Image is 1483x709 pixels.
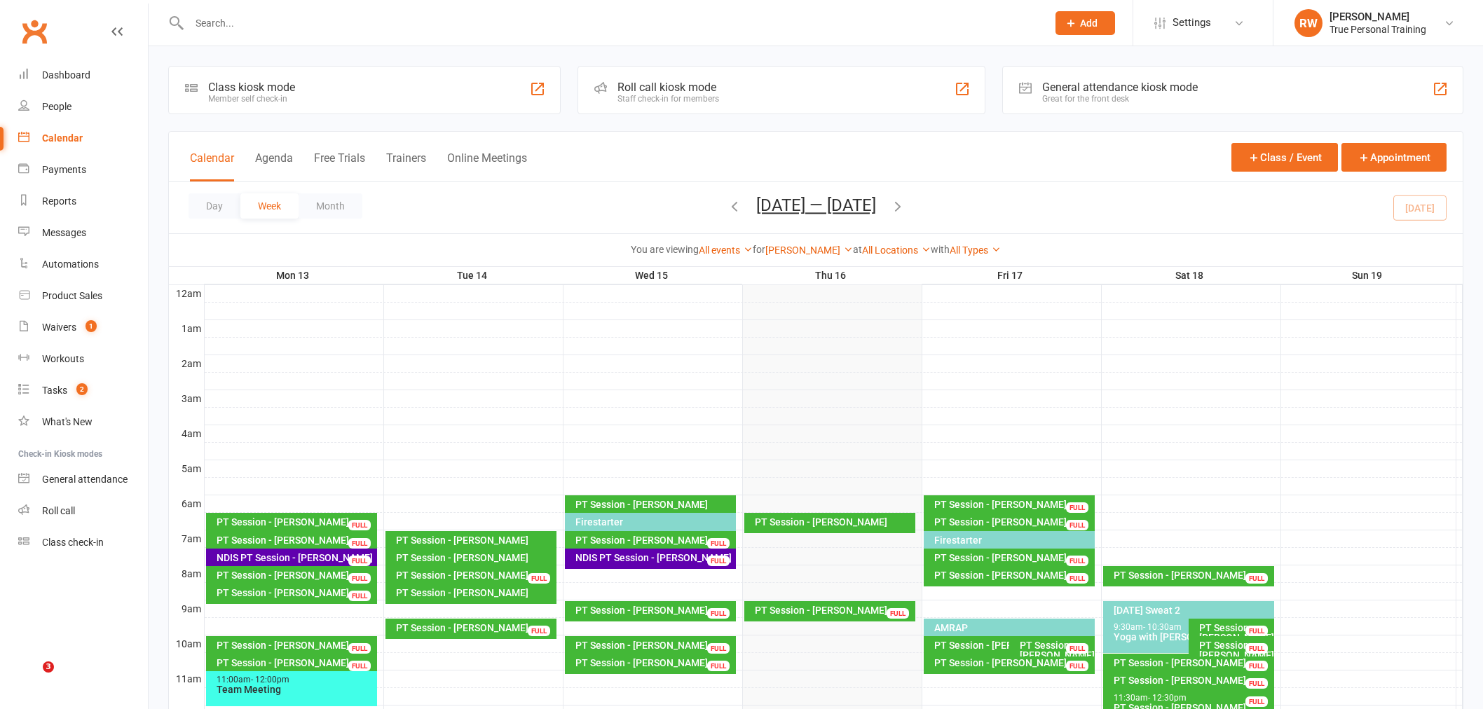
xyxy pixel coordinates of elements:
div: People [42,101,71,112]
div: PT Session - [PERSON_NAME] [395,570,554,580]
span: 1 [86,320,97,332]
th: 7am [169,530,204,547]
div: Roll call kiosk mode [617,81,719,94]
div: FULL [707,661,730,671]
div: Firestarter [934,535,1093,545]
a: What's New [18,406,148,438]
a: [PERSON_NAME] [765,245,853,256]
button: Day [189,193,240,219]
div: PT Session - [PERSON_NAME] [754,605,913,615]
a: Workouts [18,343,148,375]
th: Tue 14 [383,267,563,284]
div: General attendance [42,474,128,485]
span: 2 [76,383,88,395]
div: Team Meeting [216,684,375,694]
div: FULL [887,608,909,619]
div: PT Session - [PERSON_NAME] [216,588,375,598]
div: PT Session - [PERSON_NAME] [575,500,734,509]
div: Roll call [42,505,75,516]
div: FULL [348,520,371,530]
th: 12am [169,284,204,302]
a: Waivers 1 [18,312,148,343]
a: All Locations [862,245,931,256]
th: 1am [169,319,204,337]
button: Month [299,193,362,219]
div: PT Session - [PERSON_NAME] [395,553,554,563]
div: PT Session - [PERSON_NAME] [395,623,554,633]
th: Fri 17 [922,267,1101,284]
a: Dashboard [18,60,148,91]
input: Search... [185,13,1037,33]
a: All events [699,245,753,256]
div: Reports [42,195,76,207]
div: PT Session - [PERSON_NAME] [934,500,1093,509]
th: 8am [169,565,204,582]
div: FULL [528,573,550,584]
div: FULL [707,608,730,619]
th: Sun 19 [1280,267,1456,284]
div: FULL [707,643,730,654]
div: FULL [1245,696,1268,707]
a: Reports [18,186,148,217]
div: PT Session - [PERSON_NAME] [575,640,734,650]
div: PT Session - [PERSON_NAME] [1113,658,1272,668]
th: 6am [169,495,204,512]
div: Staff check-in for members [617,94,719,104]
div: [PERSON_NAME] [1330,11,1426,23]
th: 3am [169,390,204,407]
button: Add [1055,11,1115,35]
th: 2am [169,354,204,372]
strong: for [753,244,765,255]
div: FULL [1066,502,1088,513]
th: 11am [169,670,204,687]
div: NDIS PT Session - [PERSON_NAME] [216,553,375,563]
div: PT Session - [PERSON_NAME] [1019,640,1092,660]
th: 5am [169,460,204,477]
div: FULL [1066,661,1088,671]
div: Calendar [42,132,83,144]
button: Online Meetings [447,151,527,181]
button: Trainers [386,151,426,181]
div: PT Session - [PERSON_NAME] [934,640,1079,650]
div: PT Session - [PERSON_NAME] [1198,640,1271,660]
div: FULL [528,626,550,636]
div: Workouts [42,353,84,364]
div: PT Session - [PERSON_NAME] [934,658,1093,668]
div: PT Session - [PERSON_NAME] [1113,675,1272,685]
div: Product Sales [42,290,102,301]
div: FULL [348,661,371,671]
th: Thu 16 [742,267,922,284]
div: AMRAP [934,623,1093,633]
div: Waivers [42,322,76,333]
button: Class / Event [1231,143,1338,172]
div: PT Session - [PERSON_NAME] [216,535,375,545]
div: Firestarter [575,517,734,527]
th: Mon 13 [204,267,383,284]
div: FULL [1066,573,1088,584]
div: [DATE] Sweat 2 [1113,605,1272,615]
div: FULL [1066,643,1088,654]
div: 9:30am [1113,623,1258,632]
div: Member self check-in [208,94,295,104]
div: FULL [1245,643,1268,654]
div: PT Session - [PERSON_NAME] [575,658,734,668]
th: 9am [169,600,204,617]
div: Yoga with [PERSON_NAME] [1113,632,1258,642]
div: Great for the front desk [1042,94,1198,104]
div: PT Session - [PERSON_NAME] [1113,570,1272,580]
div: Dashboard [42,69,90,81]
a: Class kiosk mode [18,527,148,558]
span: 3 [43,661,54,673]
a: Tasks 2 [18,375,148,406]
button: Agenda [255,151,293,181]
button: Free Trials [314,151,365,181]
div: 11:30am [1113,694,1272,703]
div: FULL [1245,678,1268,689]
span: Add [1080,18,1098,29]
div: True Personal Training [1330,23,1426,36]
th: Wed 15 [563,267,742,284]
button: Week [240,193,299,219]
a: People [18,91,148,123]
div: Automations [42,259,99,270]
div: What's New [42,416,93,427]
